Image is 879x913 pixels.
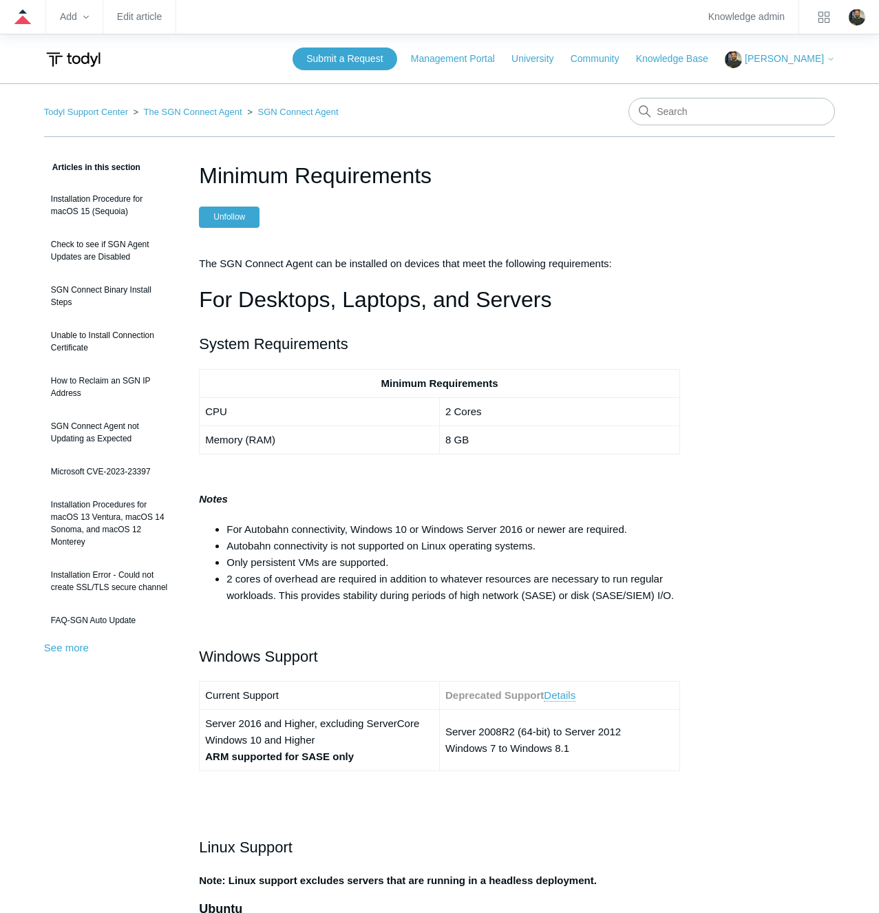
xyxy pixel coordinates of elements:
a: SGN Connect Agent not Updating as Expected [44,413,178,452]
li: Only persistent VMs are supported. [226,554,680,571]
strong: ARM supported for SASE only [205,751,354,762]
td: CPU [200,397,440,426]
zd-hc-trigger: Add [60,13,89,21]
zd-hc-trigger: Click your profile icon to open the profile menu [849,9,865,25]
span: Linux Support [199,839,293,856]
span: The SGN Connect Agent can be installed on devices that meet the following requirements: [199,258,612,269]
a: Knowledge admin [708,13,785,21]
span: System Requirements [199,335,348,353]
td: Server 2008R2 (64-bit) to Server 2012 Windows 7 to Windows 8.1 [439,710,679,771]
a: Edit article [117,13,162,21]
a: Check to see if SGN Agent Updates are Disabled [44,231,178,270]
a: Todyl Support Center [44,107,128,117]
span: Windows Support [199,648,317,665]
input: Search [628,98,835,125]
td: Memory (RAM) [200,426,440,454]
button: Unfollow Article [199,207,260,227]
h1: Minimum Requirements [199,159,680,192]
a: SGN Connect Binary Install Steps [44,277,178,315]
td: 2 Cores [439,397,679,426]
strong: Minimum Requirements [381,377,498,389]
a: How to Reclaim an SGN IP Address [44,368,178,406]
td: 8 GB [439,426,679,454]
li: Autobahn connectivity is not supported on Linux operating systems. [226,538,680,554]
a: See more [44,642,89,653]
a: Installation Error - Could not create SSL/TLS secure channel [44,562,178,600]
td: Current Support [200,682,440,710]
a: Unable to Install Connection Certificate [44,322,178,361]
button: [PERSON_NAME] [725,51,835,68]
img: user avatar [849,9,865,25]
span: Articles in this section [44,162,140,172]
a: The SGN Connect Agent [144,107,242,117]
span: [PERSON_NAME] [745,53,824,64]
a: University [511,52,567,66]
strong: Note: Linux support excludes servers that are running in a headless deployment. [199,874,597,886]
a: Installation Procedure for macOS 15 (Sequoia) [44,186,178,224]
img: Todyl Support Center Help Center home page [44,47,103,72]
a: Microsoft CVE-2023-23397 [44,459,178,485]
strong: Notes [199,493,228,505]
td: Server 2016 and Higher, excluding ServerCore Windows 10 and Higher [200,710,440,771]
li: Todyl Support Center [44,107,131,117]
strong: Deprecated Support [445,689,544,701]
a: Installation Procedures for macOS 13 Ventura, macOS 14 Sonoma, and macOS 12 Monterey [44,492,178,555]
a: Submit a Request [293,48,396,70]
li: The SGN Connect Agent [131,107,245,117]
a: SGN Connect Agent [258,107,339,117]
li: 2 cores of overhead are required in addition to whatever resources are necessary to run regular w... [226,571,680,604]
a: Details [544,689,575,702]
a: Management Portal [411,52,509,66]
a: Community [571,52,633,66]
a: Knowledge Base [636,52,722,66]
li: SGN Connect Agent [244,107,338,117]
span: For Desktops, Laptops, and Servers [199,287,551,312]
a: FAQ-SGN Auto Update [44,607,178,633]
li: For Autobahn connectivity, Windows 10 or Windows Server 2016 or newer are required. [226,521,680,538]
